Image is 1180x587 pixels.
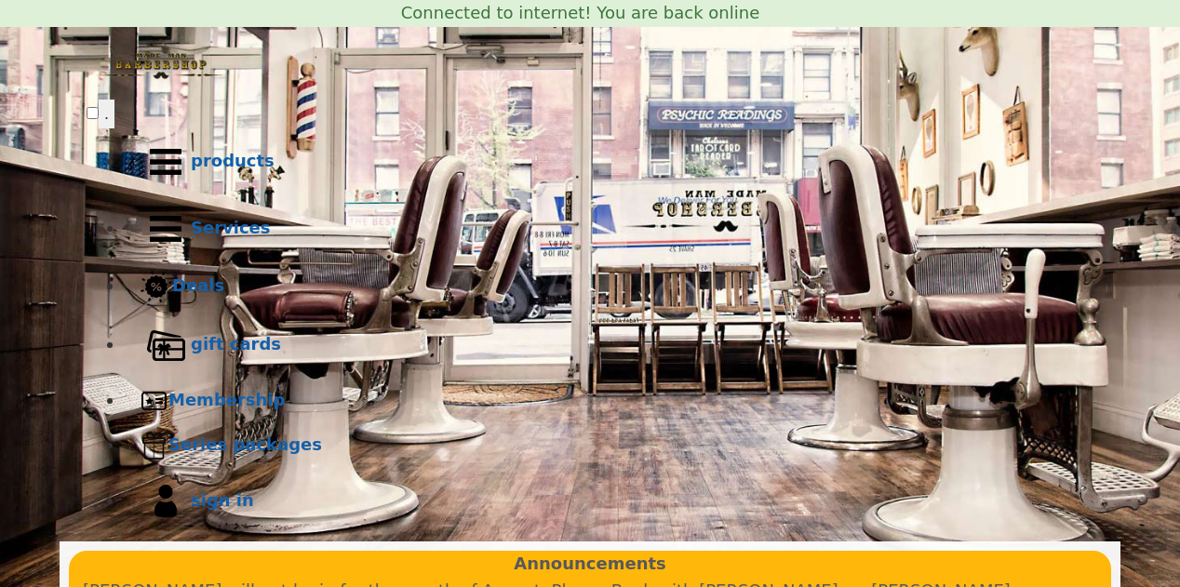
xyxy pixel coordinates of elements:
[141,137,191,187] img: Products
[124,423,1093,468] a: Series packagesSeries packages
[104,104,109,123] span: .
[87,36,235,96] img: Made Man Barbershop logo
[141,476,191,527] img: sign in
[124,312,1093,379] a: Gift cardsgift cards
[191,218,271,237] b: Services
[124,379,1093,423] a: MembershipMembership
[141,320,191,370] img: Gift cards
[124,195,1093,262] a: ServicesServices
[172,275,224,295] b: Deals
[191,151,275,170] b: products
[124,262,1093,312] a: DealsDeals
[141,204,191,254] img: Services
[141,432,168,460] img: Series packages
[168,434,322,454] b: Series packages
[124,468,1093,535] a: sign insign in
[141,271,172,303] img: Deals
[141,387,168,415] img: Membership
[99,100,114,128] button: menu toggle
[514,551,666,578] b: Announcements
[191,334,281,354] b: gift cards
[124,128,1093,195] a: Productsproducts
[191,490,254,510] b: sign in
[87,107,99,119] input: menu toggle
[168,390,285,409] b: Membership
